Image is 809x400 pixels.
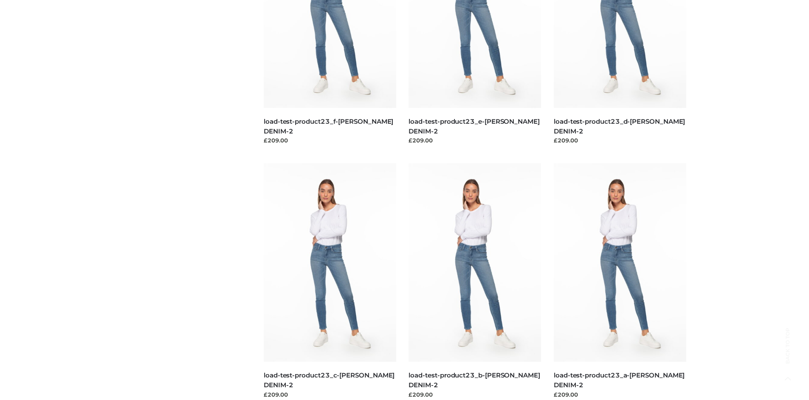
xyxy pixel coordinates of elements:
[264,117,393,135] a: load-test-product23_f-[PERSON_NAME] DENIM-2
[264,390,396,399] div: £209.00
[409,371,540,389] a: load-test-product23_b-[PERSON_NAME] DENIM-2
[409,117,539,135] a: load-test-product23_e-[PERSON_NAME] DENIM-2
[264,136,396,145] div: £209.00
[777,343,798,364] span: Back to top
[554,136,686,145] div: £209.00
[409,390,541,399] div: £209.00
[554,117,685,135] a: load-test-product23_d-[PERSON_NAME] DENIM-2
[264,371,395,389] a: load-test-product23_c-[PERSON_NAME] DENIM-2
[409,136,541,145] div: £209.00
[554,371,685,389] a: load-test-product23_a-[PERSON_NAME] DENIM-2
[554,390,686,399] div: £209.00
